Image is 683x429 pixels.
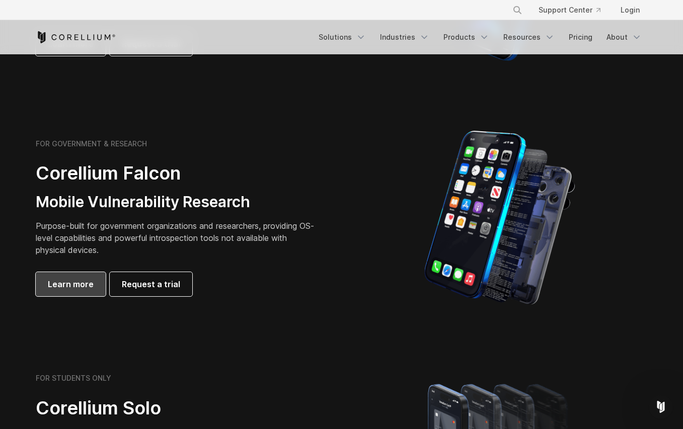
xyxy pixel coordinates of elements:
h3: Mobile Vulnerability Research [36,193,318,212]
a: Request a trial [110,272,192,296]
button: Search [508,1,526,19]
a: Corellium Home [36,31,116,43]
a: Resources [497,28,561,46]
div: Navigation Menu [500,1,648,19]
div: Navigation Menu [313,28,648,46]
a: Pricing [563,28,598,46]
h6: FOR STUDENTS ONLY [36,374,111,383]
a: Login [613,1,648,19]
a: Solutions [313,28,372,46]
a: Products [437,28,495,46]
h2: Corellium Falcon [36,162,318,185]
img: iPhone model separated into the mechanics used to build the physical device. [424,130,575,306]
span: Learn more [48,278,94,290]
a: Learn more [36,272,106,296]
h6: FOR GOVERNMENT & RESEARCH [36,139,147,148]
span: Request a trial [122,278,180,290]
p: Purpose-built for government organizations and researchers, providing OS-level capabilities and p... [36,220,318,256]
h2: Corellium Solo [36,397,318,419]
a: About [600,28,648,46]
a: Industries [374,28,435,46]
iframe: Intercom live chat [649,395,673,419]
a: Support Center [530,1,609,19]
